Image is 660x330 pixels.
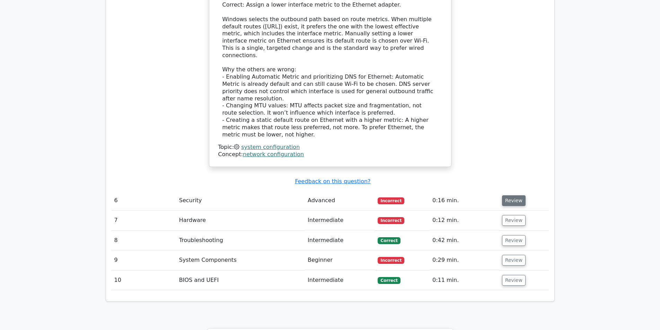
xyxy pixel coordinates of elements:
[305,250,375,270] td: Beginner
[112,250,176,270] td: 9
[305,211,375,230] td: Intermediate
[218,151,442,158] div: Concept:
[112,211,176,230] td: 7
[295,178,370,185] a: Feedback on this question?
[502,255,526,266] button: Review
[502,235,526,246] button: Review
[176,211,305,230] td: Hardware
[243,151,304,158] a: network configuration
[378,277,400,284] span: Correct
[241,144,300,150] a: system configuration
[378,237,400,244] span: Correct
[378,257,404,264] span: Incorrect
[378,197,404,204] span: Incorrect
[218,144,442,151] div: Topic:
[305,270,375,290] td: Intermediate
[222,1,438,138] div: Correct: Assign a lower interface metric to the Ethernet adapter. Windows selects the outbound pa...
[430,231,499,250] td: 0:42 min.
[378,217,404,224] span: Incorrect
[430,250,499,270] td: 0:29 min.
[176,250,305,270] td: System Components
[502,195,526,206] button: Review
[430,191,499,211] td: 0:16 min.
[305,191,375,211] td: Advanced
[430,270,499,290] td: 0:11 min.
[430,211,499,230] td: 0:12 min.
[305,231,375,250] td: Intermediate
[502,215,526,226] button: Review
[112,231,176,250] td: 8
[176,191,305,211] td: Security
[112,191,176,211] td: 6
[112,270,176,290] td: 10
[502,275,526,286] button: Review
[176,270,305,290] td: BIOS and UEFI
[176,231,305,250] td: Troubleshooting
